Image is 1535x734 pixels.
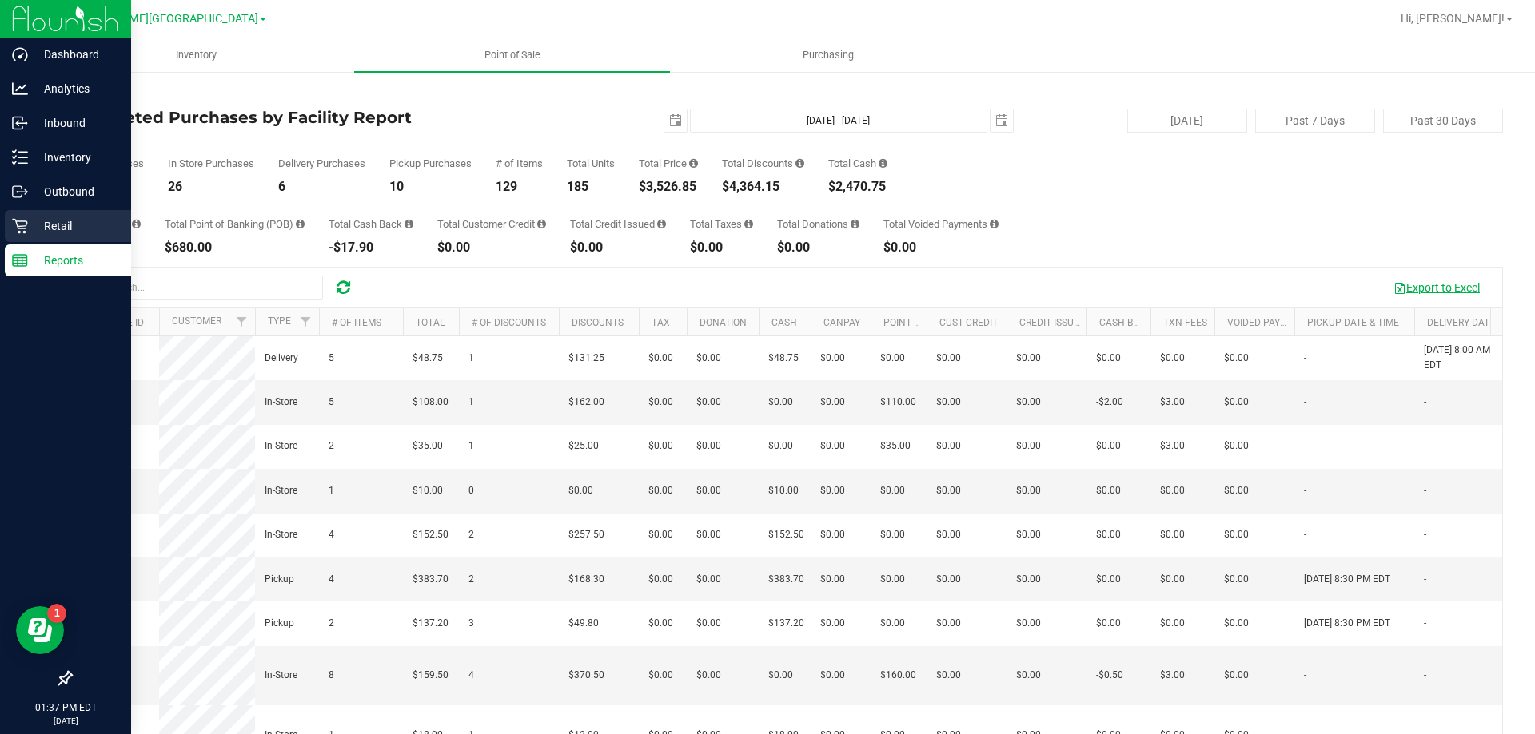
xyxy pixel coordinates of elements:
[768,572,804,587] span: $383.70
[880,483,905,498] span: $0.00
[820,527,845,542] span: $0.00
[936,616,961,631] span: $0.00
[12,115,28,131] inline-svg: Inbound
[880,395,916,410] span: $110.00
[1424,616,1426,631] span: -
[28,182,124,201] p: Outbound
[777,219,859,229] div: Total Donations
[1016,668,1041,683] span: $0.00
[936,668,961,683] span: $0.00
[1227,317,1306,328] a: Voided Payment
[165,241,305,254] div: $680.00
[1424,527,1426,542] span: -
[768,616,804,631] span: $137.20
[883,219,999,229] div: Total Voided Payments
[1160,572,1185,587] span: $0.00
[468,438,474,454] span: 1
[690,219,753,229] div: Total Taxes
[768,527,804,542] span: $152.50
[229,308,255,335] a: Filter
[1016,527,1041,542] span: $0.00
[936,395,961,410] span: $0.00
[265,668,297,683] span: In-Store
[568,395,604,410] span: $162.00
[768,668,793,683] span: $0.00
[1224,438,1249,454] span: $0.00
[38,38,354,72] a: Inventory
[1016,395,1041,410] span: $0.00
[413,668,449,683] span: $159.50
[1099,317,1152,328] a: Cash Back
[1304,572,1390,587] span: [DATE] 8:30 PM EDT
[268,315,291,327] a: Type
[1016,351,1041,366] span: $0.00
[568,483,593,498] span: $0.00
[1096,438,1121,454] span: $0.00
[880,668,916,683] span: $160.00
[468,572,474,587] span: 2
[939,317,998,328] a: Cust Credit
[468,395,474,410] span: 1
[28,79,124,98] p: Analytics
[413,616,449,631] span: $137.20
[265,572,294,587] span: Pickup
[1224,351,1249,366] span: $0.00
[12,46,28,62] inline-svg: Dashboard
[696,616,721,631] span: $0.00
[1016,572,1041,587] span: $0.00
[1304,351,1306,366] span: -
[1160,668,1185,683] span: $3.00
[880,438,911,454] span: $35.00
[570,219,666,229] div: Total Credit Issued
[7,700,124,715] p: 01:37 PM EDT
[61,12,258,26] span: [PERSON_NAME][GEOGRAPHIC_DATA]
[568,438,599,454] span: $25.00
[568,668,604,683] span: $370.50
[537,219,546,229] i: Sum of the successful, non-voided payments using account credit for all purchases in the date range.
[572,317,624,328] a: Discounts
[880,351,905,366] span: $0.00
[689,158,698,169] i: Sum of the total prices of all purchases in the date range.
[265,483,297,498] span: In-Store
[1424,668,1426,683] span: -
[768,395,793,410] span: $0.00
[880,572,905,587] span: $0.00
[879,158,887,169] i: Sum of the successful, non-voided cash payment transactions for all purchases in the date range. ...
[670,38,986,72] a: Purchasing
[354,38,670,72] a: Point of Sale
[165,219,305,229] div: Total Point of Banking (POB)
[1304,616,1390,631] span: [DATE] 8:30 PM EDT
[12,81,28,97] inline-svg: Analytics
[664,109,687,132] span: select
[648,616,673,631] span: $0.00
[329,527,334,542] span: 4
[12,252,28,268] inline-svg: Reports
[329,483,334,498] span: 1
[648,438,673,454] span: $0.00
[1224,483,1249,498] span: $0.00
[1424,343,1501,373] span: [DATE] 8:00 AM EDT
[1255,109,1375,133] button: Past 7 Days
[696,438,721,454] span: $0.00
[413,438,443,454] span: $35.00
[70,109,548,126] h4: Completed Purchases by Facility Report
[1160,351,1185,366] span: $0.00
[28,113,124,133] p: Inbound
[936,572,961,587] span: $0.00
[1304,483,1306,498] span: -
[568,572,604,587] span: $168.30
[265,351,298,366] span: Delivery
[468,668,474,683] span: 4
[28,148,124,167] p: Inventory
[1427,317,1495,328] a: Delivery Date
[1096,527,1121,542] span: $0.00
[657,219,666,229] i: Sum of all account credit issued for all refunds from returned purchases in the date range.
[690,241,753,254] div: $0.00
[12,184,28,200] inline-svg: Outbound
[413,351,443,366] span: $48.75
[823,317,860,328] a: CanPay
[332,317,381,328] a: # of Items
[28,251,124,270] p: Reports
[652,317,670,328] a: Tax
[1424,483,1426,498] span: -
